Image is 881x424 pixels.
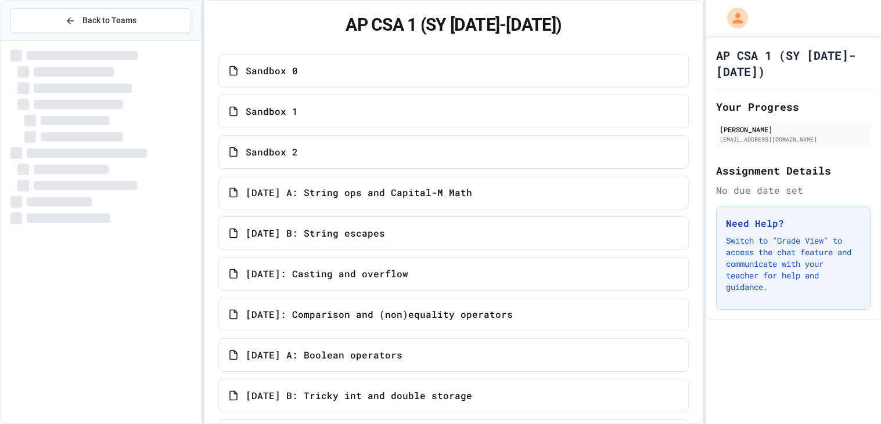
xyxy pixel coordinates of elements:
h2: Assignment Details [716,162,871,179]
div: My Account [715,5,751,31]
h1: AP CSA 1 (SY [DATE]-[DATE]) [716,47,871,79]
h3: Need Help? [726,216,861,230]
a: Sandbox 1 [218,95,689,128]
span: Sandbox 2 [246,145,298,159]
button: Back to Teams [10,8,191,33]
span: Back to Teams [82,15,136,27]
span: Sandbox 0 [246,64,298,78]
h2: Your Progress [716,99,871,115]
span: Sandbox 1 [246,104,298,118]
a: [DATE] A: String ops and Capital-M Math [218,176,689,209]
a: [DATE] B: Tricky int and double storage [218,379,689,412]
span: [DATE]: Comparison and (non)equality operators [246,307,513,321]
a: [DATE] B: String escapes [218,216,689,250]
span: [DATE] B: Tricky int and double storage [246,389,472,403]
span: [DATE] A: Boolean operators [246,348,402,362]
h1: AP CSA 1 (SY [DATE]-[DATE]) [218,15,689,35]
div: No due date set [716,183,871,197]
span: [DATE] B: String escapes [246,226,385,240]
div: [EMAIL_ADDRESS][DOMAIN_NAME] [720,135,867,144]
div: [PERSON_NAME] [720,124,867,135]
a: Sandbox 0 [218,54,689,88]
a: [DATE]: Comparison and (non)equality operators [218,298,689,331]
a: Sandbox 2 [218,135,689,169]
span: [DATE] A: String ops and Capital-M Math [246,186,472,200]
a: [DATE]: Casting and overflow [218,257,689,291]
span: [DATE]: Casting and overflow [246,267,408,281]
p: Switch to "Grade View" to access the chat feature and communicate with your teacher for help and ... [726,235,861,293]
a: [DATE] A: Boolean operators [218,338,689,372]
